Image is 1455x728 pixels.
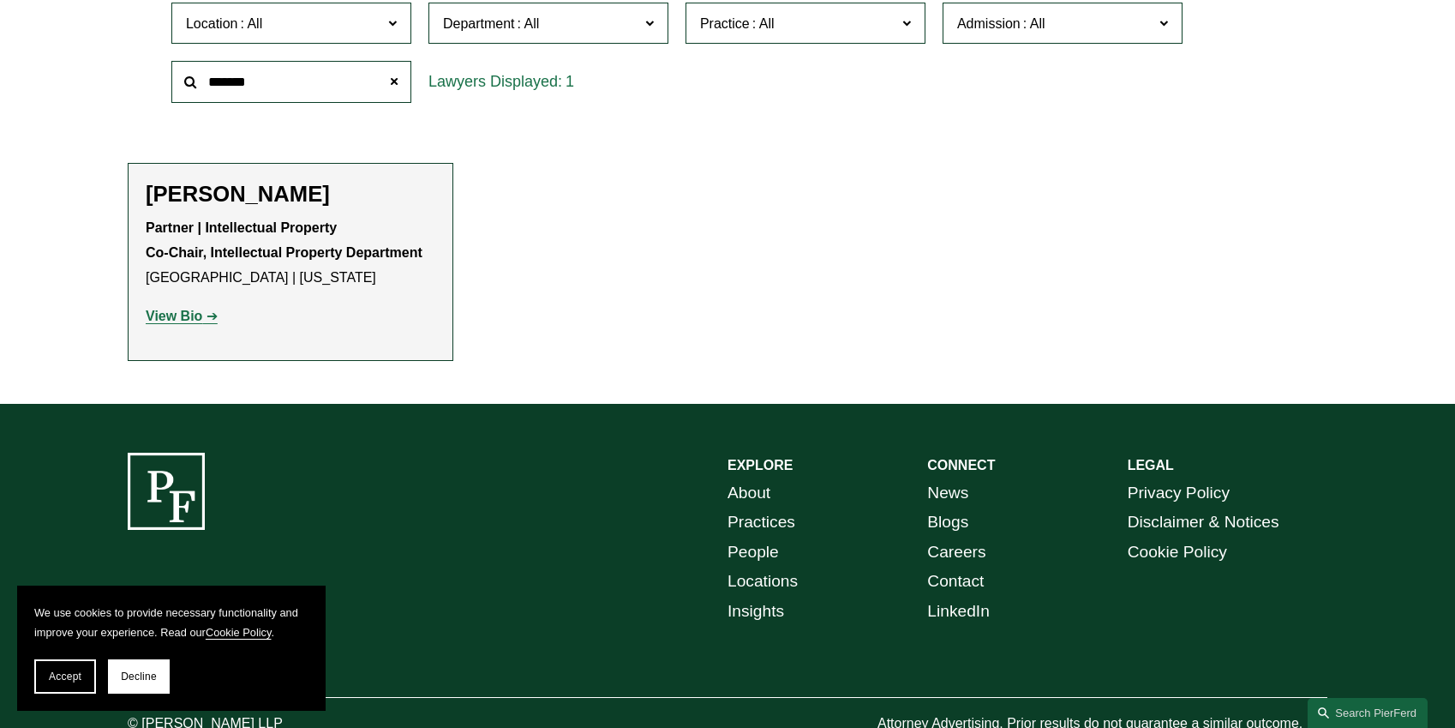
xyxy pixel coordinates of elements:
[700,16,750,31] span: Practice
[34,603,308,642] p: We use cookies to provide necessary functionality and improve your experience. Read our .
[727,478,770,508] a: About
[206,626,272,639] a: Cookie Policy
[727,458,793,472] strong: EXPLORE
[146,181,435,208] h2: [PERSON_NAME]
[1128,508,1279,538] a: Disclaimer & Notices
[957,16,1021,31] span: Admission
[927,478,968,508] a: News
[727,567,798,597] a: Locations
[727,508,795,538] a: Practices
[49,671,81,683] span: Accept
[727,538,779,568] a: People
[1308,698,1428,728] a: Search this site
[146,220,422,260] strong: Partner | Intellectual Property Co-Chair, Intellectual Property Department
[108,659,170,694] button: Decline
[566,73,574,90] span: 1
[927,508,968,538] a: Blogs
[1128,478,1230,508] a: Privacy Policy
[1128,458,1174,472] strong: LEGAL
[727,597,784,627] a: Insights
[121,671,157,683] span: Decline
[146,216,435,290] p: [GEOGRAPHIC_DATA] | [US_STATE]
[927,567,984,597] a: Contact
[146,309,218,323] a: View Bio
[146,309,202,323] strong: View Bio
[1128,538,1227,568] a: Cookie Policy
[186,16,238,31] span: Location
[927,597,990,627] a: LinkedIn
[927,458,995,472] strong: CONNECT
[927,538,985,568] a: Careers
[443,16,515,31] span: Department
[34,659,96,694] button: Accept
[17,586,326,711] section: Cookie banner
